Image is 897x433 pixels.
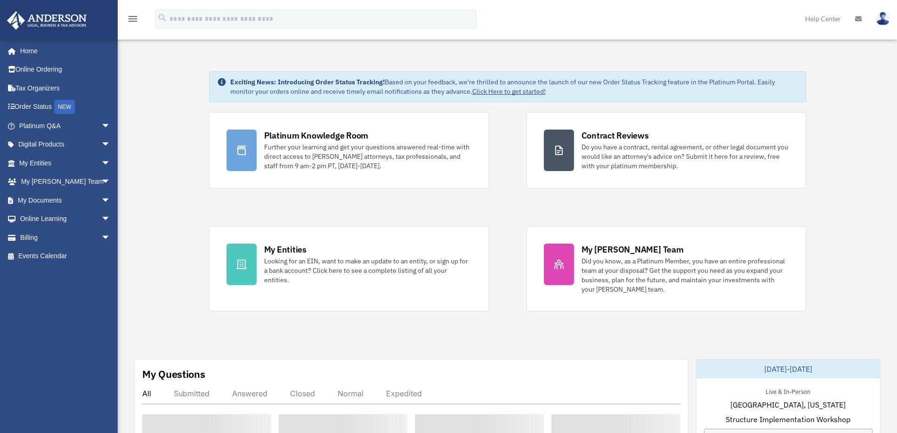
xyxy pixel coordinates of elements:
div: Platinum Knowledge Room [264,130,369,141]
span: arrow_drop_down [101,210,120,229]
span: arrow_drop_down [101,135,120,155]
a: Order StatusNEW [7,98,125,117]
span: arrow_drop_down [101,154,120,173]
div: [DATE]-[DATE] [696,359,880,378]
a: Digital Productsarrow_drop_down [7,135,125,154]
div: My [PERSON_NAME] Team [582,244,684,255]
a: Online Ordering [7,60,125,79]
a: Contract Reviews Do you have a contract, rental agreement, or other legal document you would like... [526,112,806,188]
div: Based on your feedback, we're thrilled to announce the launch of our new Order Status Tracking fe... [230,77,798,96]
div: My Questions [142,367,205,381]
span: [GEOGRAPHIC_DATA], [US_STATE] [730,399,846,410]
div: Contract Reviews [582,130,649,141]
div: Normal [338,389,364,398]
span: arrow_drop_down [101,228,120,247]
a: Billingarrow_drop_down [7,228,125,247]
div: NEW [54,100,75,114]
div: Do you have a contract, rental agreement, or other legal document you would like an attorney's ad... [582,142,789,171]
div: Live & In-Person [758,386,818,396]
a: Platinum Q&Aarrow_drop_down [7,116,125,135]
a: My Entities Looking for an EIN, want to make an update to an entity, or sign up for a bank accoun... [209,226,489,311]
a: Home [7,41,120,60]
img: User Pic [876,12,890,25]
a: My [PERSON_NAME] Teamarrow_drop_down [7,172,125,191]
a: menu [127,16,138,25]
a: My Entitiesarrow_drop_down [7,154,125,172]
div: Did you know, as a Platinum Member, you have an entire professional team at your disposal? Get th... [582,256,789,294]
a: Tax Organizers [7,79,125,98]
span: arrow_drop_down [101,116,120,136]
strong: Exciting News: Introducing Order Status Tracking! [230,78,385,86]
a: My Documentsarrow_drop_down [7,191,125,210]
a: My [PERSON_NAME] Team Did you know, as a Platinum Member, you have an entire professional team at... [526,226,806,311]
a: Platinum Knowledge Room Further your learning and get your questions answered real-time with dire... [209,112,489,188]
div: My Entities [264,244,307,255]
img: Anderson Advisors Platinum Portal [4,11,89,30]
div: Answered [232,389,267,398]
div: Closed [290,389,315,398]
span: Structure Implementation Workshop [726,414,850,425]
a: Online Learningarrow_drop_down [7,210,125,229]
div: Submitted [174,389,210,398]
a: Events Calendar [7,247,125,266]
span: arrow_drop_down [101,191,120,210]
i: search [157,13,168,23]
div: Further your learning and get your questions answered real-time with direct access to [PERSON_NAM... [264,142,471,171]
div: All [142,389,151,398]
i: menu [127,13,138,25]
div: Looking for an EIN, want to make an update to an entity, or sign up for a bank account? Click her... [264,256,471,285]
a: Click Here to get started! [472,87,546,96]
span: arrow_drop_down [101,172,120,192]
div: Expedited [386,389,422,398]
